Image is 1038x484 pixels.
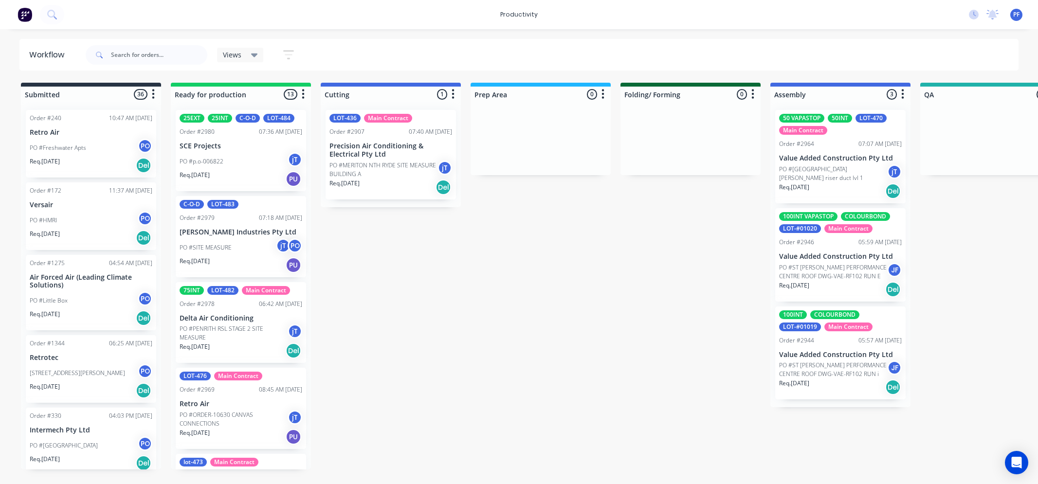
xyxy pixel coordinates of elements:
p: Value Added Construction Pty Ltd [779,154,902,162]
p: Req. [DATE] [30,230,60,238]
p: Retro Air [180,400,302,408]
p: [PERSON_NAME] Industries Pty Ltd [180,228,302,236]
div: 06:42 AM [DATE] [259,300,302,308]
div: Main Contract [210,458,258,466]
div: LOT-#01019 [779,323,821,331]
p: Req. [DATE] [779,281,809,290]
div: COLOURBOND [841,212,890,221]
div: jT [887,164,902,179]
div: 50 VAPASTOP [779,114,824,123]
div: LOT-476 [180,372,211,380]
div: PO [138,211,152,226]
div: jT [288,324,302,339]
span: PF [1013,10,1020,19]
div: 05:59 AM [DATE] [858,238,902,247]
div: LOT-484 [263,114,294,123]
div: PO [138,436,152,451]
p: PO #ORDER-10630 CANVAS CONNECTIONS [180,411,288,428]
div: PU [286,429,301,445]
div: COLOURBOND [810,310,859,319]
div: LOT-436 [329,114,361,123]
div: lot-473 [180,458,207,466]
div: Order #2946 [779,238,814,247]
div: Order #134406:25 AM [DATE]Retrotec[STREET_ADDRESS][PERSON_NAME]POReq.[DATE]Del [26,335,156,403]
p: Air Forced Air (Leading Climate Solutions) [30,273,152,290]
div: Del [885,282,901,297]
div: Del [136,383,151,398]
div: Order #2969 [180,385,215,394]
div: 07:36 AM [DATE] [259,127,302,136]
div: Order #2907 [329,127,364,136]
div: Del [136,310,151,326]
div: Main Contract [364,114,412,123]
div: jT [276,238,291,253]
p: Req. [DATE] [30,157,60,166]
div: Order #1344 [30,339,65,348]
p: PO #Freshwater Apts [30,143,86,152]
div: Order #330 [30,412,61,420]
p: Value Added Construction Pty Ltd [779,252,902,261]
div: Order #2979 [180,214,215,222]
div: Workflow [29,49,69,61]
div: Del [136,158,151,173]
div: 07:40 AM [DATE] [409,127,452,136]
p: Req. [DATE] [180,342,210,351]
div: Order #33004:03 PM [DATE]Intermech Pty LtdPO #[GEOGRAPHIC_DATA]POReq.[DATE]Del [26,408,156,475]
div: 05:57 AM [DATE] [858,336,902,345]
p: PO #ST [PERSON_NAME] PERFORMANCE CENTRE ROOF DWG-VAE-RF102 RUN i [779,361,887,378]
p: Value Added Construction Pty Ltd [779,351,902,359]
p: SCE Projects [180,142,302,150]
p: Req. [DATE] [180,257,210,266]
div: PO [138,291,152,306]
div: LOT-483 [207,200,238,209]
div: PO [138,364,152,378]
div: Order #240 [30,114,61,123]
div: Order #2978 [180,300,215,308]
p: Req. [DATE] [30,382,60,391]
div: PU [286,257,301,273]
div: C-O-D [236,114,260,123]
div: Main Contract [779,126,827,135]
div: Order #24010:47 AM [DATE]Retro AirPO #Freshwater AptsPOReq.[DATE]Del [26,110,156,178]
p: Req. [DATE] [180,171,210,179]
div: Order #2944 [779,336,814,345]
div: Del [885,379,901,395]
div: 75INT [180,286,204,295]
div: 07:18 AM [DATE] [259,214,302,222]
p: PO #MERITON NTH RYDE SITE MEASURE BUILDING A [329,161,437,179]
div: LOT-#01020 [779,224,821,233]
div: 10:47 AM [DATE] [109,114,152,123]
div: Main Contract [214,372,262,380]
div: jT [437,161,452,175]
div: Order #2980 [180,127,215,136]
div: JF [887,360,902,375]
div: PO [138,139,152,153]
div: 100INT VAPASTOP [779,212,838,221]
p: PO #ST [PERSON_NAME] PERFORMANCE CENTRE ROOF DWG-VAE-RF102 RUN E [779,263,887,281]
p: Delta Air Conditioning [180,314,302,323]
div: 100INT [779,310,807,319]
div: 04:54 AM [DATE] [109,259,152,268]
div: Order #1275 [30,259,65,268]
p: Req. [DATE] [30,310,60,319]
div: productivity [495,7,543,22]
p: Retrotec [30,354,152,362]
img: Factory [18,7,32,22]
p: Versair [30,201,152,209]
div: 07:07 AM [DATE] [858,140,902,148]
div: 25EXT25INTC-O-DLOT-484Order #298007:36 AM [DATE]SCE ProjectsPO #p.o-006822jTReq.[DATE]PU [176,110,306,191]
p: [STREET_ADDRESS][PERSON_NAME] [30,369,125,377]
div: LOT-482 [207,286,238,295]
div: 08:45 AM [DATE] [259,385,302,394]
div: 100INT VAPASTOPCOLOURBONDLOT-#01020Main ContractOrder #294605:59 AM [DATE]Value Added Constructio... [775,208,906,302]
div: Del [436,179,451,195]
div: LOT-436Main ContractOrder #290707:40 AM [DATE]Precision Air Conditioning & Electrical Pty LtdPO #... [326,110,456,199]
p: Req. [DATE] [779,379,809,388]
p: PO #Little Box [30,296,68,305]
p: Req. [DATE] [180,429,210,437]
div: Main Contract [242,286,290,295]
div: C-O-D [180,200,204,209]
p: PO #[GEOGRAPHIC_DATA] [30,441,98,450]
p: PO #PENRITH RSL STAGE 2 SITE MEASURE [180,324,288,342]
div: Open Intercom Messenger [1005,451,1028,474]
